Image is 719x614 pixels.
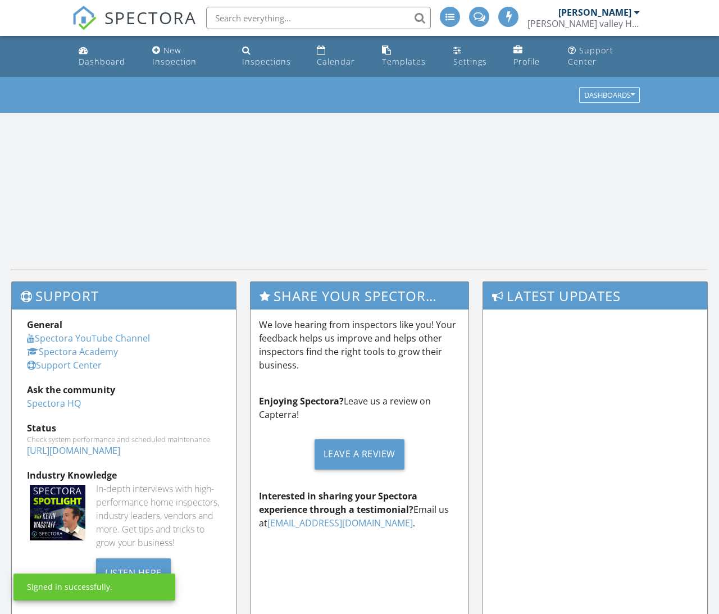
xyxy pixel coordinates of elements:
div: Inspections [242,56,291,67]
p: Leave us a review on Capterra! [259,394,459,421]
div: Status [27,421,221,435]
a: Spectora Academy [27,345,118,358]
div: Profile [513,56,540,67]
a: Profile [509,40,554,72]
div: Calendar [317,56,355,67]
div: Listen Here [96,558,171,589]
div: Dashboards [584,92,635,99]
h3: Support [12,282,236,310]
a: Listen Here [96,566,171,579]
div: In-depth interviews with high-performance home inspectors, industry leaders, vendors and more. Ge... [96,482,221,549]
a: Calendar [312,40,368,72]
a: Templates [377,40,439,72]
h3: Share Your Spectora Experience [251,282,468,310]
img: Spectoraspolightmain [30,485,85,540]
span: SPECTORA [104,6,197,29]
a: Support Center [563,40,645,72]
a: [URL][DOMAIN_NAME] [27,444,120,457]
strong: General [27,319,62,331]
h3: Latest Updates [483,282,707,310]
a: Spectora YouTube Channel [27,332,150,344]
div: Ask the community [27,383,221,397]
div: Support Center [568,45,613,67]
a: Spectora HQ [27,397,81,410]
strong: Interested in sharing your Spectora experience through a testimonial? [259,490,417,516]
a: Inspections [238,40,304,72]
a: [EMAIL_ADDRESS][DOMAIN_NAME] [267,517,413,529]
div: Leave a Review [315,439,404,470]
div: Templates [382,56,426,67]
div: [PERSON_NAME] [558,7,631,18]
a: Dashboard [74,40,139,72]
a: Settings [449,40,500,72]
button: Dashboards [579,88,640,103]
a: New Inspection [148,40,229,72]
strong: Enjoying Spectora? [259,395,344,407]
div: Industry Knowledge [27,469,221,482]
div: Check system performance and scheduled maintenance. [27,435,221,444]
div: Hudson valley Home Inspections LLC. [527,18,640,29]
a: Leave a Review [259,430,459,478]
div: Dashboard [79,56,125,67]
div: New Inspection [152,45,197,67]
a: SPECTORA [72,15,197,39]
p: Email us at . [259,489,459,530]
input: Search everything... [206,7,431,29]
a: Support Center [27,359,102,371]
div: Settings [453,56,487,67]
img: The Best Home Inspection Software - Spectora [72,6,97,30]
p: We love hearing from inspectors like you! Your feedback helps us improve and helps other inspecto... [259,318,459,372]
div: Signed in successfully. [27,581,112,593]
